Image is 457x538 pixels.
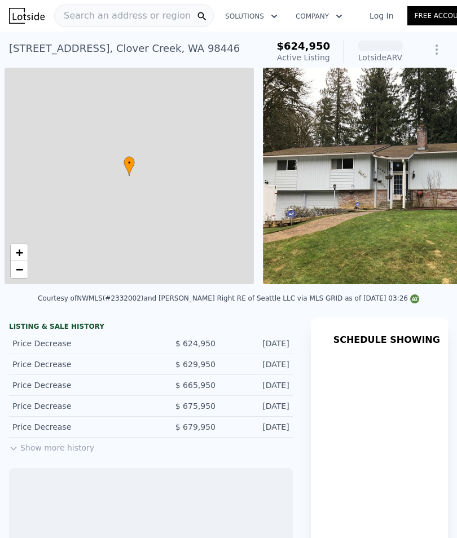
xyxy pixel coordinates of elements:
div: Price Decrease [12,421,142,433]
div: Price Decrease [12,380,142,391]
div: [DATE] [225,338,289,349]
span: Search an address or region [55,9,191,23]
div: Price Decrease [12,359,142,370]
button: Show Options [425,38,448,61]
span: + [16,245,23,259]
button: Show more history [9,438,94,453]
div: Lotside ARV [358,52,403,63]
span: $ 624,950 [175,339,216,348]
div: [DATE] [225,380,289,391]
h1: SCHEDULE SHOWING [333,333,440,347]
div: Courtesy of NWMLS (#2332002) and [PERSON_NAME] Right RE of Seattle LLC via MLS GRID as of [DATE] ... [38,294,419,302]
div: • [124,156,135,176]
div: [DATE] [225,359,289,370]
span: • [124,158,135,168]
span: − [16,262,23,276]
a: Zoom out [11,261,28,278]
span: $ 675,950 [175,402,216,411]
div: [DATE] [225,400,289,412]
span: $ 679,950 [175,422,216,431]
span: $624,950 [276,40,330,52]
button: Solutions [216,6,287,27]
div: Price Decrease [12,400,142,412]
span: $ 665,950 [175,381,216,390]
a: Log In [356,10,407,21]
div: LISTING & SALE HISTORY [9,322,293,333]
div: [STREET_ADDRESS] , Clover Creek , WA 98446 [9,41,240,56]
div: [DATE] [225,421,289,433]
button: Company [287,6,351,27]
img: Lotside [9,8,45,24]
a: Zoom in [11,244,28,261]
img: NWMLS Logo [410,294,419,303]
span: $ 629,950 [175,360,216,369]
span: Active Listing [277,53,330,62]
div: Price Decrease [12,338,142,349]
